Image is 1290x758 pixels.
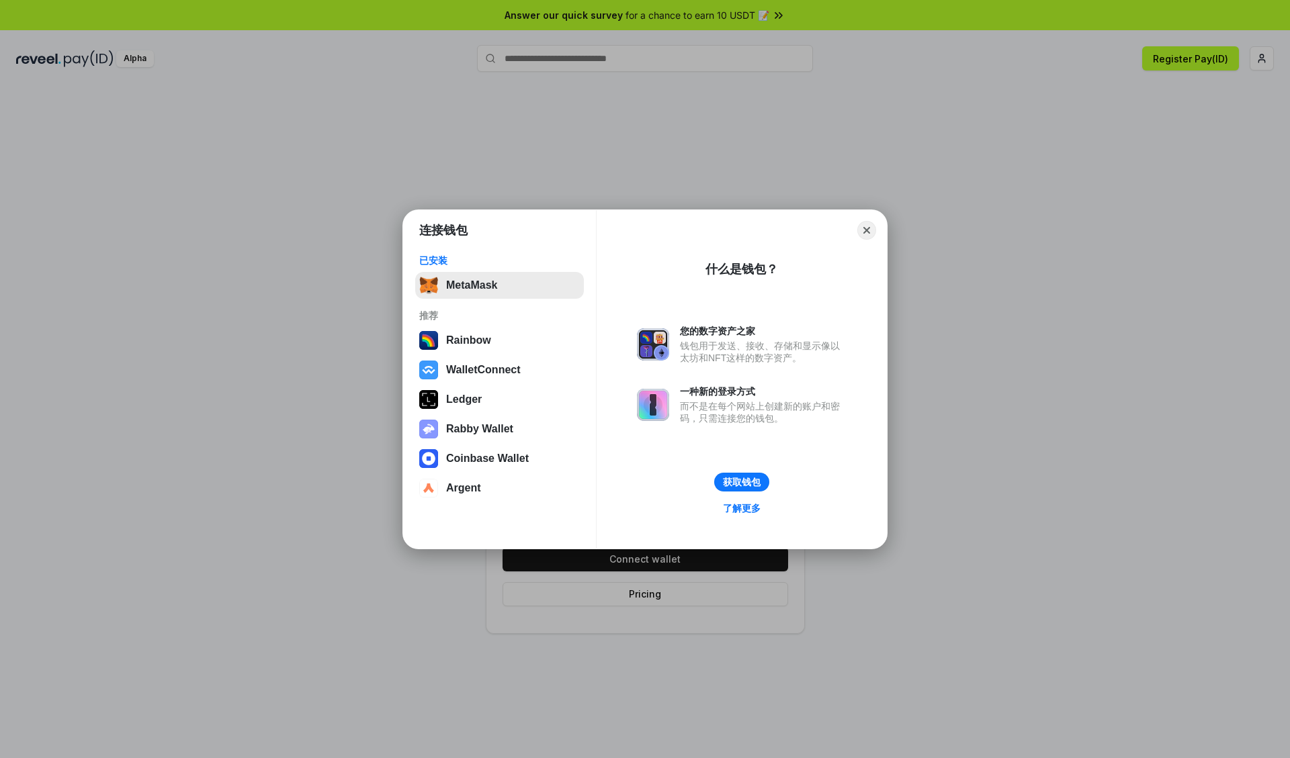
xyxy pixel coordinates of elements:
[723,476,761,488] div: 获取钱包
[680,400,847,424] div: 而不是在每个网站上创建新的账户和密码，只需连接您的钱包。
[415,272,584,299] button: MetaMask
[723,502,761,514] div: 了解更多
[446,334,491,346] div: Rainbow
[419,310,580,322] div: 推荐
[419,331,438,350] img: svg+xml,%3Csvg%20width%3D%22120%22%20height%3D%22120%22%20viewBox%3D%220%200%20120%20120%22%20fil...
[446,364,521,376] div: WalletConnect
[705,261,778,277] div: 什么是钱包？
[415,416,584,442] button: Rabby Wallet
[680,385,847,397] div: 一种新的登录方式
[446,279,497,291] div: MetaMask
[419,479,438,498] img: svg+xml,%3Csvg%20width%3D%2228%22%20height%3D%2228%22%20viewBox%3D%220%200%2028%2028%22%20fill%3D...
[446,453,529,465] div: Coinbase Wallet
[415,475,584,502] button: Argent
[415,327,584,354] button: Rainbow
[419,420,438,438] img: svg+xml,%3Csvg%20xmlns%3D%22http%3A%2F%2Fwww.w3.org%2F2000%2Fsvg%22%20fill%3D%22none%22%20viewBox...
[446,482,481,494] div: Argent
[415,386,584,413] button: Ledger
[419,276,438,295] img: svg+xml,%3Csvg%20fill%3D%22none%22%20height%3D%2233%22%20viewBox%3D%220%200%2035%2033%22%20width%...
[415,445,584,472] button: Coinbase Wallet
[415,357,584,383] button: WalletConnect
[857,221,876,240] button: Close
[419,254,580,267] div: 已安装
[680,325,847,337] div: 您的数字资产之家
[419,222,468,238] h1: 连接钱包
[637,328,669,361] img: svg+xml,%3Csvg%20xmlns%3D%22http%3A%2F%2Fwww.w3.org%2F2000%2Fsvg%22%20fill%3D%22none%22%20viewBox...
[446,393,482,406] div: Ledger
[419,361,438,379] img: svg+xml,%3Csvg%20width%3D%2228%22%20height%3D%2228%22%20viewBox%3D%220%200%2028%2028%22%20fill%3D...
[446,423,513,435] div: Rabby Wallet
[637,389,669,421] img: svg+xml,%3Csvg%20xmlns%3D%22http%3A%2F%2Fwww.w3.org%2F2000%2Fsvg%22%20fill%3D%22none%22%20viewBox...
[680,340,847,364] div: 钱包用于发送、接收、存储和显示像以太坊和NFT这样的数字资产。
[419,390,438,409] img: svg+xml,%3Csvg%20xmlns%3D%22http%3A%2F%2Fwww.w3.org%2F2000%2Fsvg%22%20width%3D%2228%22%20height%3...
[715,500,769,517] a: 了解更多
[714,473,769,491] button: 获取钱包
[419,449,438,468] img: svg+xml,%3Csvg%20width%3D%2228%22%20height%3D%2228%22%20viewBox%3D%220%200%2028%2028%22%20fill%3D...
